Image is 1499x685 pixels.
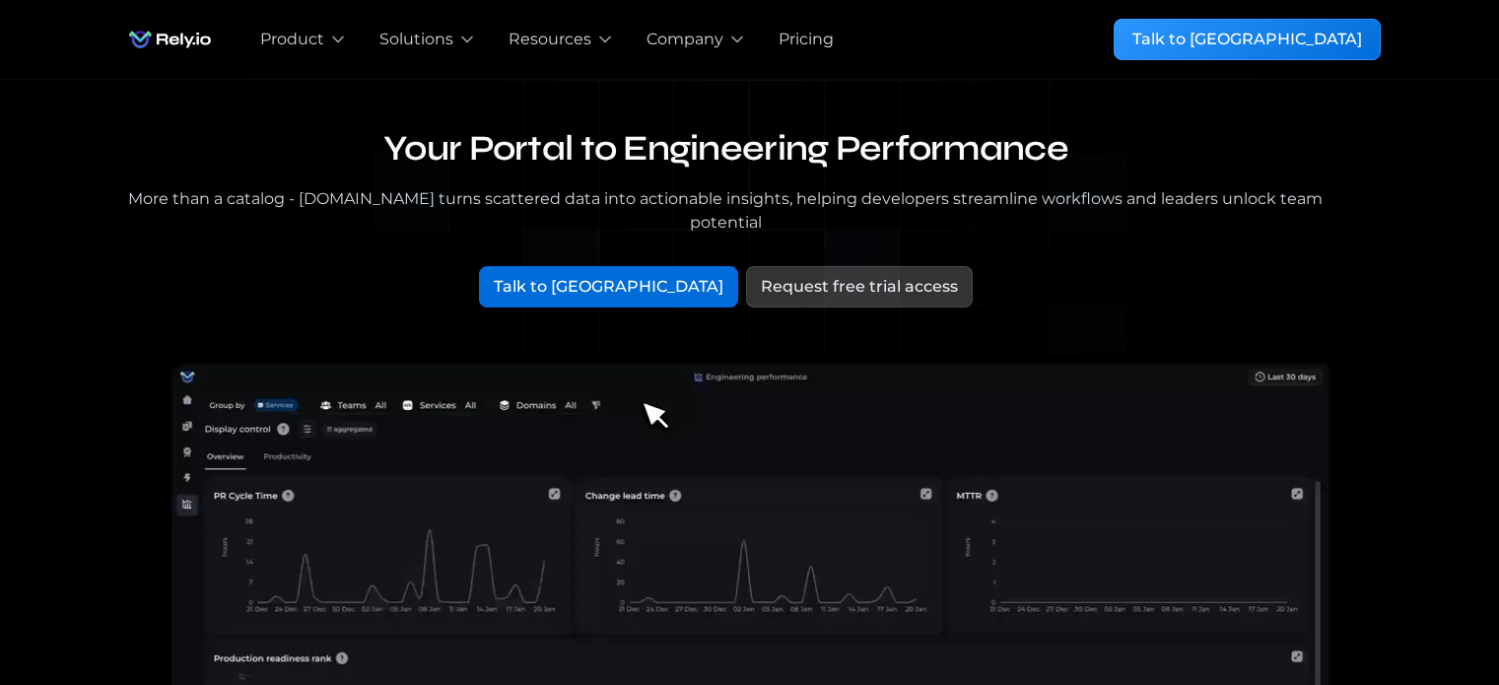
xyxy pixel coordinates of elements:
img: Rely.io logo [119,20,221,59]
a: Talk to [GEOGRAPHIC_DATA] [1114,19,1381,60]
div: Product [260,28,324,51]
div: Talk to [GEOGRAPHIC_DATA] [1132,28,1362,51]
div: Request free trial access [761,275,958,299]
div: Company [647,28,723,51]
div: Solutions [379,28,453,51]
a: Pricing [779,28,834,51]
a: Request free trial access [746,266,973,308]
a: home [119,20,221,59]
h1: Your Portal to Engineering Performance [119,127,1333,171]
a: Talk to [GEOGRAPHIC_DATA] [479,266,738,308]
div: More than a catalog - [DOMAIN_NAME] turns scattered data into actionable insights, helping develo... [119,187,1333,235]
div: Talk to [GEOGRAPHIC_DATA] [494,275,723,299]
div: Resources [509,28,591,51]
